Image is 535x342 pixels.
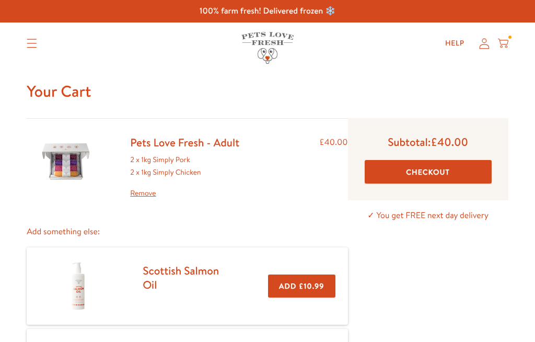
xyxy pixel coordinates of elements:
div: £40.00 [319,135,347,200]
button: Add £10.99 [268,275,335,298]
img: Pets Love Fresh [241,32,294,64]
button: Checkout [365,160,492,184]
p: Subtotal: [365,135,492,149]
a: Scottish Salmon Oil [143,263,219,292]
summary: Translation missing: en.sections.header.menu [18,30,45,56]
img: Scottish Salmon Oil [52,260,104,312]
div: 2 x 1kg Simply Pork 2 x 1kg Simply Chicken [130,154,239,199]
h1: Your Cart [27,81,508,101]
span: £40.00 [431,134,468,150]
a: Help [437,33,473,54]
a: Pets Love Fresh - Adult [130,135,239,150]
p: ✓ You get FREE next day delivery [348,209,508,223]
p: Add something else: [27,225,347,239]
a: Remove [130,187,239,200]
